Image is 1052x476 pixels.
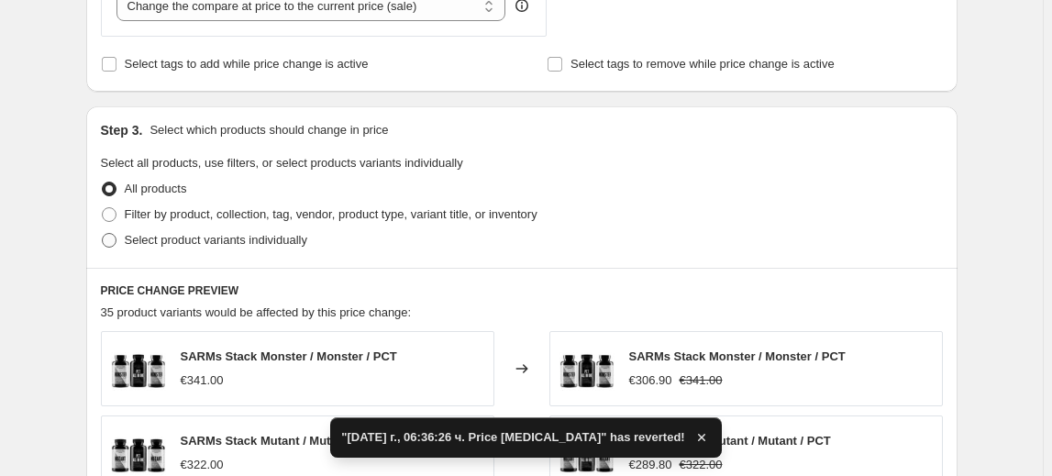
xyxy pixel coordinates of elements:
span: 35 product variants would be affected by this price change: [101,305,412,319]
span: Select all products, use filters, or select products variants individually [101,156,463,170]
span: Select tags to add while price change is active [125,57,369,71]
span: SARMs Stack Mutant / Mutant / PCT [181,434,382,448]
div: €322.00 [181,456,224,474]
strike: €341.00 [680,371,723,390]
span: SARMs Stack Mutant / Mutant / PCT [629,434,831,448]
div: €306.90 [629,371,672,390]
h2: Step 3. [101,121,143,139]
span: Select product variants individually [125,233,307,247]
span: SARMs Stack Monster / Monster / PCT [181,349,397,363]
p: Select which products should change in price [149,121,388,139]
div: €341.00 [181,371,224,390]
span: SARMs Stack Monster / Monster / PCT [629,349,846,363]
span: Filter by product, collection, tag, vendor, product type, variant title, or inventory [125,207,537,221]
img: monster_monster_pct_80x.jpg [111,341,166,396]
h6: PRICE CHANGE PREVIEW [101,283,943,298]
span: All products [125,182,187,195]
span: Select tags to remove while price change is active [570,57,835,71]
span: "[DATE] г., 06:36:26 ч. Price [MEDICAL_DATA]" has reverted! [341,428,684,447]
img: monster_monster_pct_80x.jpg [559,341,615,396]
